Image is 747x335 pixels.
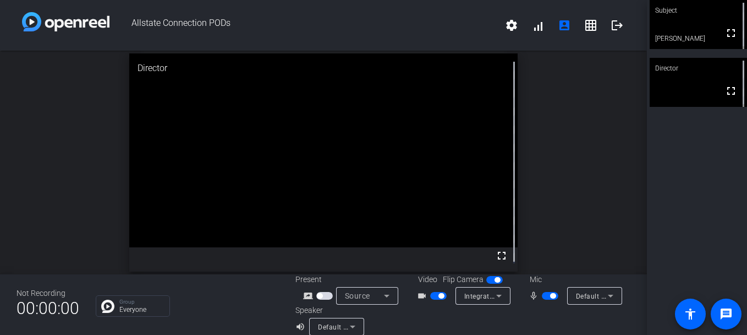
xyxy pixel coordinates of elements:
mat-icon: logout [611,19,624,32]
span: Integrated Webcam (0c45:6a09) [464,291,569,300]
div: Director [129,53,518,83]
span: 00:00:00 [17,295,79,322]
span: Default - Speakers (Realtek(R) Audio) [318,322,437,331]
p: Everyone [119,306,164,313]
span: Default - Microphone Array (Realtek(R) Audio) [576,291,723,300]
img: Chat Icon [101,300,114,313]
mat-icon: fullscreen [724,26,738,40]
span: Allstate Connection PODs [109,12,498,39]
mat-icon: fullscreen [724,84,738,98]
span: Source [345,291,370,300]
mat-icon: accessibility [684,307,697,321]
mat-icon: settings [505,19,518,32]
img: white-gradient.svg [22,12,109,31]
div: Mic [519,274,629,285]
mat-icon: account_box [558,19,571,32]
mat-icon: mic_none [529,289,542,302]
button: signal_cellular_alt [525,12,551,39]
mat-icon: videocam_outline [417,289,430,302]
mat-icon: fullscreen [495,249,508,262]
mat-icon: volume_up [295,320,309,333]
div: Speaker [295,305,361,316]
p: Group [119,299,164,305]
mat-icon: screen_share_outline [303,289,316,302]
mat-icon: grid_on [584,19,597,32]
div: Director [650,58,747,79]
div: Present [295,274,405,285]
div: Not Recording [17,288,79,299]
mat-icon: message [719,307,733,321]
span: Flip Camera [443,274,484,285]
span: Video [418,274,437,285]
